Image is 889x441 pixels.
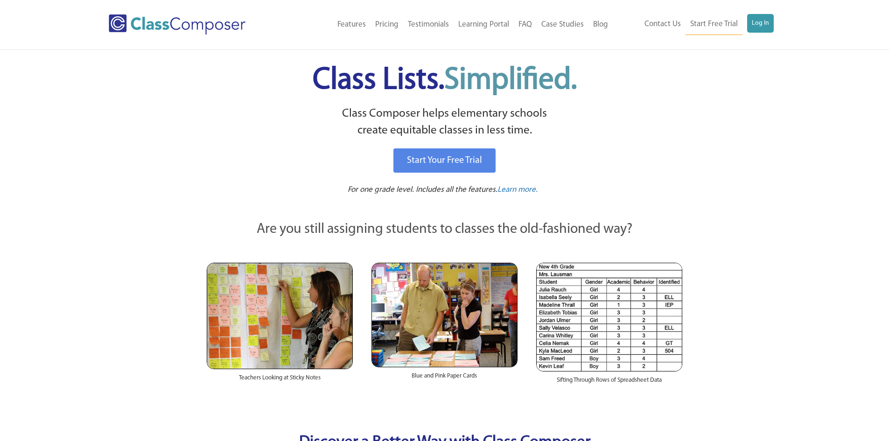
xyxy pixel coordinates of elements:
nav: Header Menu [613,14,774,35]
p: Class Composer helps elementary schools create equitable classes in less time. [205,105,684,140]
div: Sifting Through Rows of Spreadsheet Data [536,371,682,394]
img: Blue and Pink Paper Cards [371,263,518,367]
a: Start Your Free Trial [393,148,496,173]
a: Learning Portal [454,14,514,35]
a: Start Free Trial [686,14,742,35]
a: Features [333,14,371,35]
div: Blue and Pink Paper Cards [371,367,518,390]
a: Contact Us [640,14,686,35]
img: Class Composer [109,14,245,35]
nav: Header Menu [284,14,613,35]
span: For one grade level. Includes all the features. [348,186,497,194]
a: Learn more. [497,184,538,196]
a: Case Studies [537,14,588,35]
div: Teachers Looking at Sticky Notes [207,369,353,392]
span: Learn more. [497,186,538,194]
a: Log In [747,14,774,33]
a: Blog [588,14,613,35]
span: Class Lists. [313,65,577,96]
p: Are you still assigning students to classes the old-fashioned way? [207,219,683,240]
a: FAQ [514,14,537,35]
span: Start Your Free Trial [407,156,482,165]
a: Testimonials [403,14,454,35]
img: Spreadsheets [536,263,682,371]
a: Pricing [371,14,403,35]
img: Teachers Looking at Sticky Notes [207,263,353,369]
span: Simplified. [444,65,577,96]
